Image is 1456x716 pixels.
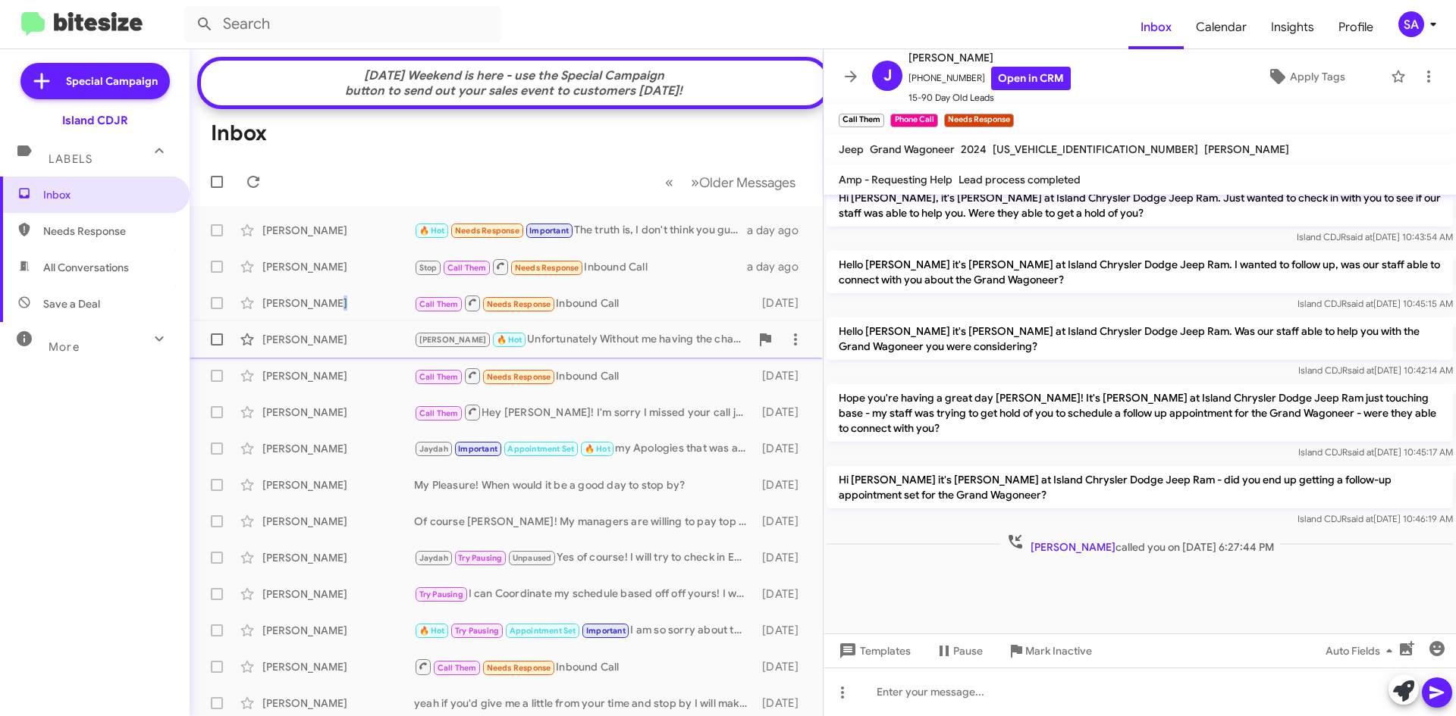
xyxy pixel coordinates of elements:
span: Save a Deal [43,296,100,311]
span: Insights [1259,5,1326,49]
div: SA [1398,11,1424,37]
small: Needs Response [944,114,1014,127]
div: I can Coordinate my schedule based off off yours! I would just have to inform my appraisals! What... [414,586,755,603]
div: [DATE] [755,623,811,638]
span: [PERSON_NAME] [1204,142,1289,156]
span: Apply Tags [1290,63,1345,90]
p: Hi [PERSON_NAME], it's [PERSON_NAME] at Island Chrysler Dodge Jeep Ram. Just wanted to check in w... [827,184,1453,227]
h1: Inbox [211,121,267,145]
span: Jaydah [419,553,448,563]
span: Try Pausing [458,553,502,563]
span: Needs Response [515,263,579,273]
div: [PERSON_NAME] [262,623,414,638]
div: My Pleasure! When would it be a good day to stop by? [414,477,755,492]
div: [PERSON_NAME] [262,405,414,420]
span: Island CDJR [DATE] 10:43:54 AM [1297,231,1453,242]
span: Unpaused [513,553,552,563]
span: Jeep [839,142,864,156]
span: Island CDJR [DATE] 10:42:14 AM [1298,364,1453,376]
div: Yes of course! I will try to check in Early [DATE] Morning In hopes to getting you on the schedul... [414,549,755,567]
button: Templates [824,637,923,664]
span: Labels [49,152,93,166]
div: [DATE] [755,368,811,383]
span: Important [529,226,569,236]
span: said at [1348,446,1374,458]
span: Templates [836,637,911,664]
span: Call Them [447,263,487,273]
button: SA [1385,11,1439,37]
span: Amp - Requesting Help [839,173,952,186]
span: Needs Response [455,226,519,236]
span: Island CDJR [DATE] 10:45:15 AM [1298,298,1453,309]
div: yeah if you'd give me a little from your time and stop by I will make sure it will not be Wasted! [414,696,755,711]
div: [PERSON_NAME] [262,550,414,565]
span: Try Pausing [419,589,463,599]
span: Important [458,444,497,454]
a: Profile [1326,5,1385,49]
button: Apply Tags [1228,63,1383,90]
div: Island CDJR [62,113,128,128]
div: a day ago [747,259,811,274]
span: [PHONE_NUMBER] [908,67,1071,90]
span: Mark Inactive [1025,637,1092,664]
div: Inbound Call [414,658,755,677]
span: said at [1348,364,1374,376]
button: Mark Inactive [995,637,1104,664]
span: Call Them [438,663,477,673]
span: Needs Response [487,372,551,382]
div: [PERSON_NAME] [262,441,414,456]
span: « [665,173,673,192]
div: [DATE] [755,514,811,529]
span: Appointment Set [507,444,574,454]
div: Unfortunately Without me having the chance to appraise your vehicle in person, I wouldn't be able... [414,331,750,349]
a: Open in CRM [991,67,1071,90]
span: Auto Fields [1326,637,1398,664]
span: 🔥 Hot [419,626,445,636]
span: Needs Response [487,663,551,673]
span: [PERSON_NAME] [1031,540,1116,554]
span: Appointment Set [510,626,576,636]
span: Calendar [1184,5,1259,49]
div: a day ago [747,223,811,238]
span: Lead process completed [959,173,1081,186]
p: Hope you're having a great day [PERSON_NAME]! It's [PERSON_NAME] at Island Chrysler Dodge Jeep Ra... [827,384,1453,442]
span: Island CDJR [DATE] 10:46:19 AM [1298,513,1453,524]
span: 2024 [961,142,987,156]
small: Call Them [839,114,884,127]
span: Special Campaign [66,73,158,89]
div: Inbound Call [414,258,747,277]
a: Inbox [1128,5,1184,49]
div: [DATE] [755,696,811,711]
div: Inbound Call [414,294,755,313]
div: [PERSON_NAME] [262,295,414,311]
div: my Apologies that was an automated message. I do look forward to meeting with you! [414,440,755,458]
span: Needs Response [43,224,172,239]
div: Hey [PERSON_NAME]! I'm sorry I missed your call just now, I tried giving you a call back! Are you... [414,403,755,422]
span: Call Them [419,299,459,309]
div: [DATE] [755,477,811,492]
button: Auto Fields [1313,637,1410,664]
span: Needs Response [487,299,551,309]
span: Important [586,626,626,636]
span: Stop [419,263,438,273]
div: [PERSON_NAME] [262,696,414,711]
span: Older Messages [699,174,795,191]
div: [DATE] [755,550,811,565]
span: [PERSON_NAME] [419,335,487,345]
input: Search [184,6,502,42]
span: Island CDJR [DATE] 10:45:17 AM [1298,446,1453,458]
span: All Conversations [43,260,129,275]
span: 🔥 Hot [419,226,445,236]
p: Hello [PERSON_NAME] it's [PERSON_NAME] at Island Chrysler Dodge Jeep Ram. Was our staff able to h... [827,317,1453,360]
div: [PERSON_NAME] [262,368,414,383]
div: [DATE] [755,295,811,311]
span: called you on [DATE] 6:27:44 PM [1000,533,1280,555]
span: [PERSON_NAME] [908,48,1071,67]
div: [DATE] Weekend is here - use the Special Campaign button to send out your sales event to customer... [209,68,820,98]
div: [PERSON_NAME] [262,514,414,529]
span: 🔥 Hot [497,335,522,345]
p: Hello [PERSON_NAME] it's [PERSON_NAME] at Island Chrysler Dodge Jeep Ram. I wanted to follow up, ... [827,251,1453,293]
span: Inbox [43,187,172,202]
